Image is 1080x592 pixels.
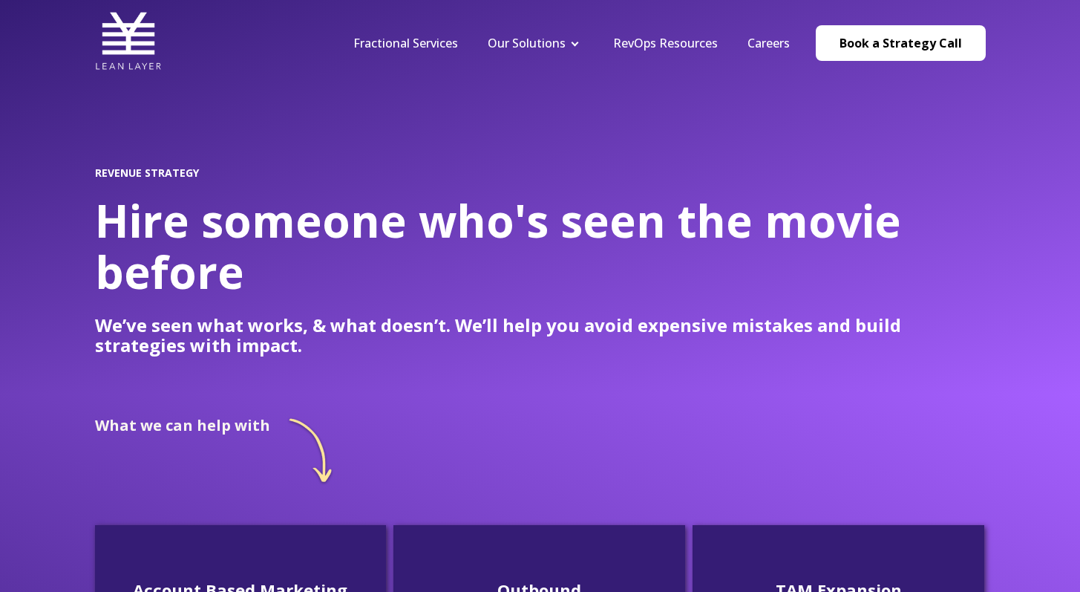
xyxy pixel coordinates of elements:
[95,167,986,179] h2: REVENUE STRATEGY
[747,35,790,51] a: Careers
[95,195,986,298] h1: Hire someone who's seen the movie before
[95,7,162,74] img: Lean Layer Logo
[488,35,566,51] a: Our Solutions
[353,35,458,51] a: Fractional Services
[613,35,718,51] a: RevOps Resources
[816,25,986,61] a: Book a Strategy Call
[95,315,986,356] p: We’ve seen what works, & what doesn’t. We’ll help you avoid expensive mistakes and build strategi...
[338,35,805,51] div: Navigation Menu
[95,417,270,434] h2: What we can help with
